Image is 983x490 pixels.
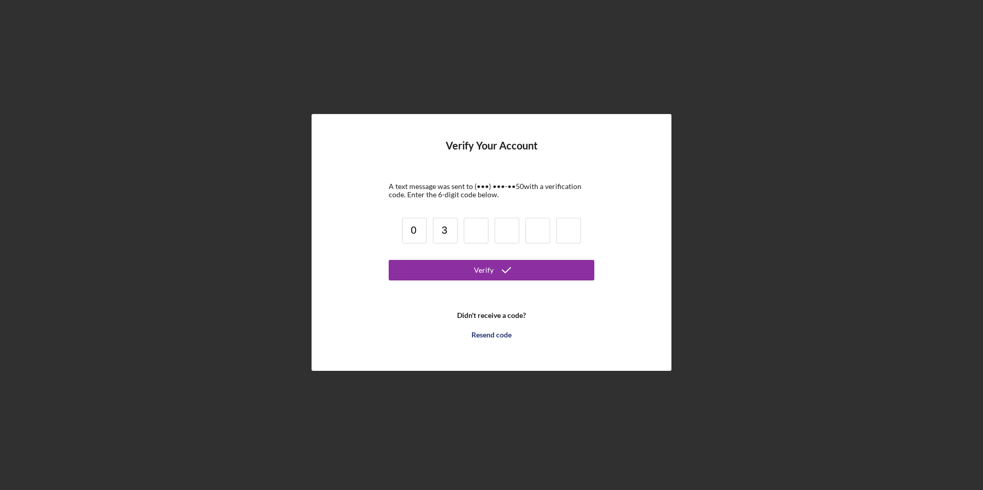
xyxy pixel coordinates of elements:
[457,311,526,319] b: Didn't receive a code?
[474,260,494,280] div: Verify
[389,325,594,345] button: Resend code
[389,260,594,280] button: Verify
[389,182,594,199] div: A text message was sent to (•••) •••-•• 50 with a verification code. Enter the 6-digit code below.
[446,140,538,167] h4: Verify Your Account
[471,325,512,345] div: Resend code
